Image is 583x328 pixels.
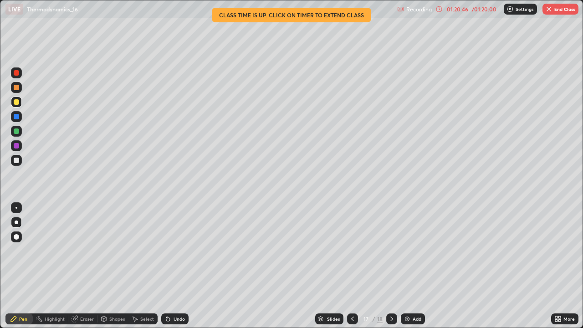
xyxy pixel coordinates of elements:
[406,6,432,13] p: Recording
[362,316,371,322] div: 17
[413,317,421,321] div: Add
[542,4,578,15] button: End Class
[545,5,552,13] img: end-class-cross
[174,317,185,321] div: Undo
[373,316,375,322] div: /
[506,5,514,13] img: class-settings-icons
[327,317,340,321] div: Slides
[563,317,575,321] div: More
[445,6,470,12] div: 01:20:46
[140,317,154,321] div: Select
[19,317,27,321] div: Pen
[45,317,65,321] div: Highlight
[8,5,20,13] p: LIVE
[470,6,498,12] div: / 01:20:00
[377,315,383,323] div: 18
[516,7,533,11] p: Settings
[27,5,78,13] p: Thermodynamics_16
[109,317,125,321] div: Shapes
[80,317,94,321] div: Eraser
[397,5,404,13] img: recording.375f2c34.svg
[404,315,411,323] img: add-slide-button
